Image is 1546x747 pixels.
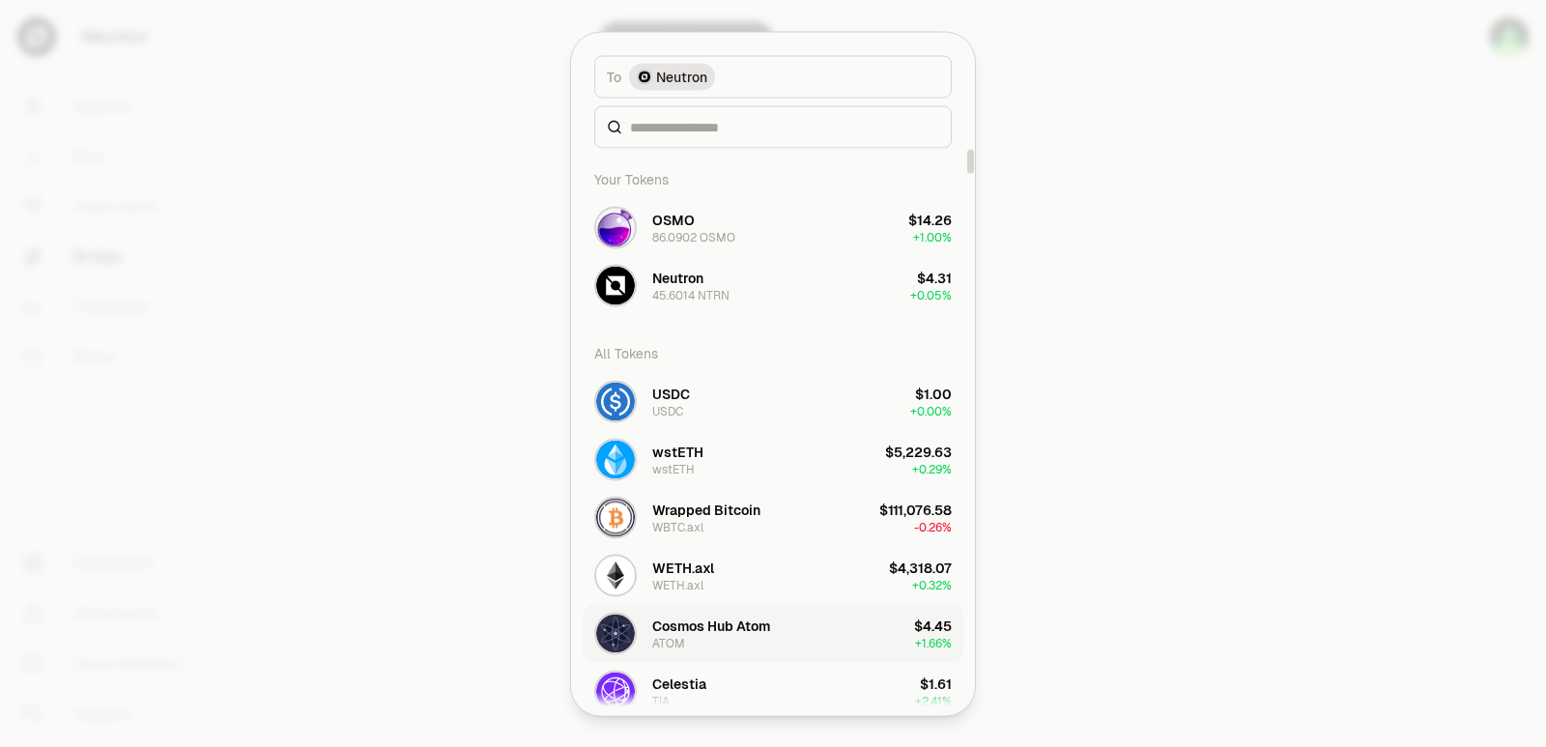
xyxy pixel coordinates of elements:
[639,71,650,82] img: Neutron Logo
[652,635,685,650] div: ATOM
[596,498,635,536] img: WBTC.axl Logo
[914,616,952,635] div: $4.45
[652,403,683,418] div: USDC
[583,604,963,662] button: ATOM LogoCosmos Hub AtomATOM$4.45+1.66%
[652,210,695,229] div: OSMO
[652,577,703,592] div: WETH.axl
[652,519,703,534] div: WBTC.axl
[652,693,670,708] div: TIA
[596,672,635,710] img: TIA Logo
[607,67,621,86] span: To
[652,287,730,302] div: 45.6014 NTRN
[656,67,707,86] span: Neutron
[583,198,963,256] button: OSMO LogoOSMO86.0902 OSMO$14.26+1.00%
[596,266,635,304] img: NTRN Logo
[583,372,963,430] button: USDC LogoUSDCUSDC$1.00+0.00%
[917,268,952,287] div: $4.31
[915,635,952,650] span: + 1.66%
[596,614,635,652] img: ATOM Logo
[652,674,706,693] div: Celestia
[583,662,963,720] button: TIA LogoCelestiaTIA$1.61+2.41%
[652,500,760,519] div: Wrapped Bitcoin
[920,674,952,693] div: $1.61
[596,556,635,594] img: WETH.axl Logo
[583,488,963,546] button: WBTC.axl LogoWrapped BitcoinWBTC.axl$111,076.58-0.26%
[583,430,963,488] button: wstETH LogowstETHwstETH$5,229.63+0.29%
[583,159,963,198] div: Your Tokens
[885,442,952,461] div: $5,229.63
[652,384,690,403] div: USDC
[596,208,635,246] img: OSMO Logo
[913,229,952,244] span: + 1.00%
[652,616,770,635] div: Cosmos Hub Atom
[596,382,635,420] img: USDC Logo
[915,693,952,708] span: + 2.41%
[652,268,703,287] div: Neutron
[583,546,963,604] button: WETH.axl LogoWETH.axlWETH.axl$4,318.07+0.32%
[652,558,714,577] div: WETH.axl
[583,256,963,314] button: NTRN LogoNeutron45.6014 NTRN$4.31+0.05%
[596,440,635,478] img: wstETH Logo
[912,577,952,592] span: + 0.32%
[915,384,952,403] div: $1.00
[914,519,952,534] span: -0.26%
[879,500,952,519] div: $111,076.58
[910,403,952,418] span: + 0.00%
[583,333,963,372] div: All Tokens
[652,461,695,476] div: wstETH
[908,210,952,229] div: $14.26
[652,442,703,461] div: wstETH
[652,229,735,244] div: 86.0902 OSMO
[910,287,952,302] span: + 0.05%
[594,55,952,98] button: ToNeutron LogoNeutron
[912,461,952,476] span: + 0.29%
[889,558,952,577] div: $4,318.07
